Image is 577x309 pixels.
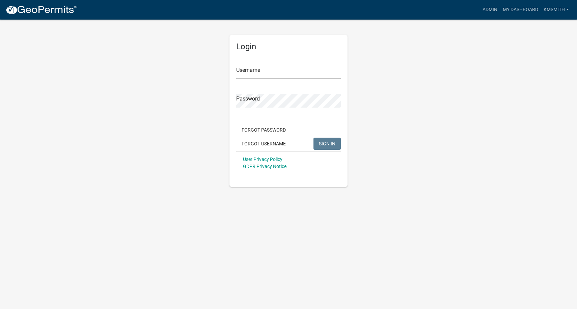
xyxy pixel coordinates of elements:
[500,3,541,16] a: My Dashboard
[480,3,500,16] a: Admin
[319,141,335,146] span: SIGN IN
[541,3,572,16] a: kmsmith
[243,164,286,169] a: GDPR Privacy Notice
[243,157,282,162] a: User Privacy Policy
[236,138,291,150] button: Forgot Username
[236,42,341,52] h5: Login
[313,138,341,150] button: SIGN IN
[236,124,291,136] button: Forgot Password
